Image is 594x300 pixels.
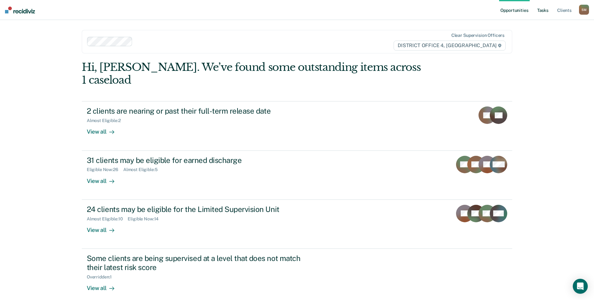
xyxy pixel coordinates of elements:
div: 24 clients may be eligible for the Limited Supervision Unit [87,205,306,214]
div: Clear supervision officers [451,33,504,38]
div: Open Intercom Messenger [573,279,588,294]
div: Almost Eligible : 10 [87,216,128,222]
a: 2 clients are nearing or past their full-term release dateAlmost Eligible:2View all [82,101,512,150]
a: 24 clients may be eligible for the Limited Supervision UnitAlmost Eligible:10Eligible Now:14View all [82,200,512,249]
div: View all [87,172,122,184]
div: View all [87,123,122,135]
div: Eligible Now : 14 [128,216,164,222]
div: 31 clients may be eligible for earned discharge [87,156,306,165]
button: SM [579,5,589,15]
div: Eligible Now : 26 [87,167,123,172]
div: Overridden : 1 [87,274,117,280]
div: Almost Eligible : 2 [87,118,126,123]
div: Hi, [PERSON_NAME]. We’ve found some outstanding items across 1 caseload [82,61,426,86]
span: DISTRICT OFFICE 4, [GEOGRAPHIC_DATA] [394,41,506,51]
div: View all [87,279,122,292]
div: Almost Eligible : 5 [123,167,163,172]
div: 2 clients are nearing or past their full-term release date [87,106,306,116]
div: S M [579,5,589,15]
a: 31 clients may be eligible for earned dischargeEligible Now:26Almost Eligible:5View all [82,151,512,200]
img: Recidiviz [5,7,35,13]
div: Some clients are being supervised at a level that does not match their latest risk score [87,254,306,272]
div: View all [87,221,122,234]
